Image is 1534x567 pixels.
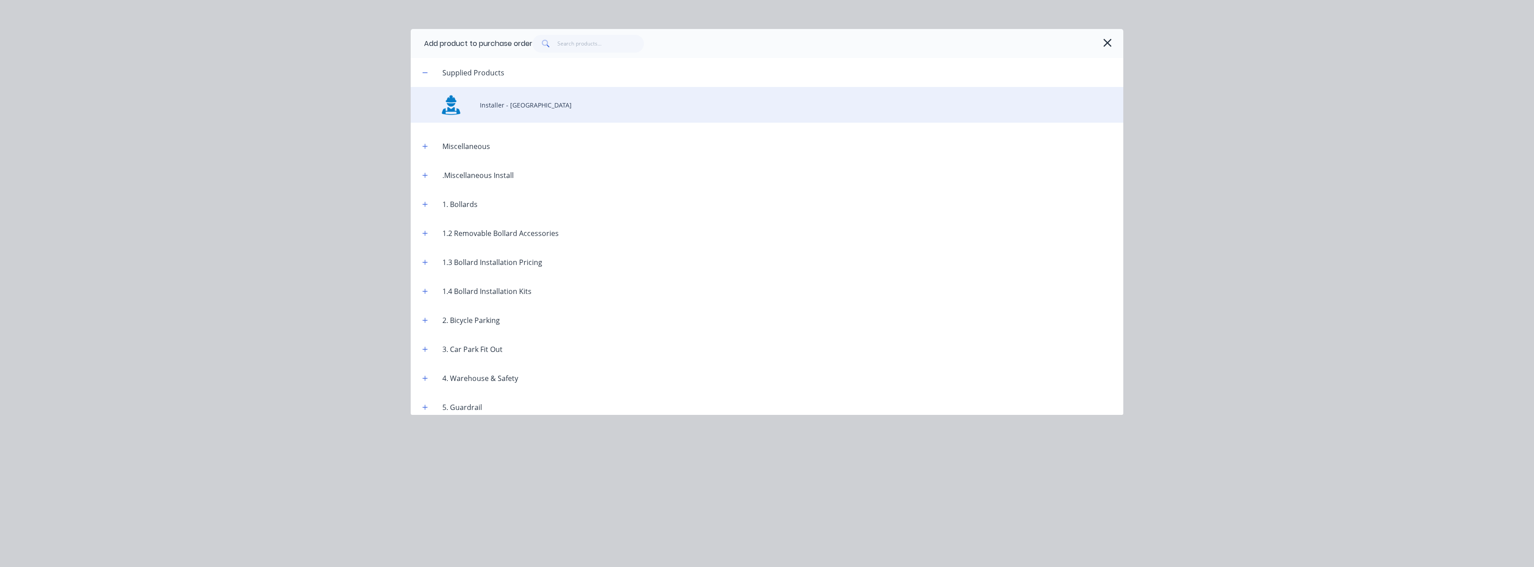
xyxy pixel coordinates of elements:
[435,257,549,268] div: 1.3 Bollard Installation Pricing
[435,141,497,152] div: Miscellaneous
[435,315,507,326] div: 2. Bicycle Parking
[435,199,485,210] div: 1. Bollards
[435,170,521,181] div: .Miscellaneous Install
[435,67,511,78] div: Supplied Products
[435,373,525,384] div: 4. Warehouse & Safety
[435,402,489,413] div: 5. Guardrail
[435,286,539,297] div: 1.4 Bollard Installation Kits
[435,228,566,239] div: 1.2 Removable Bollard Accessories
[435,344,510,355] div: 3. Car Park Fit Out
[557,35,644,53] input: Search products...
[424,38,532,49] div: Add product to purchase order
